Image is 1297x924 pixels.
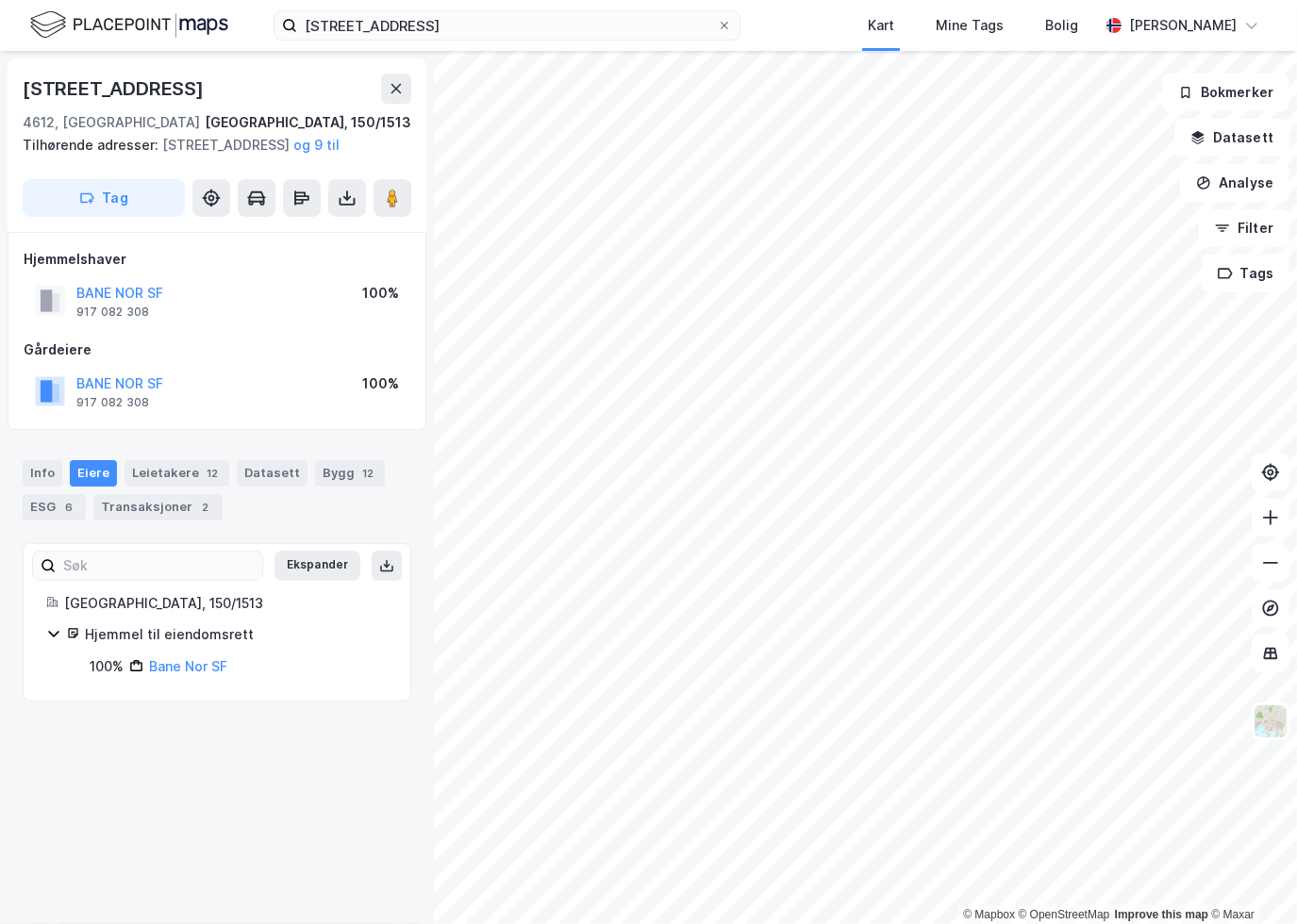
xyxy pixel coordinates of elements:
[1199,209,1289,247] button: Filter
[297,11,717,40] input: Søk på adresse, matrikkel, gårdeiere, leietakere eller personer
[362,282,399,305] div: 100%
[274,551,360,581] button: Ekspander
[1174,119,1289,157] button: Datasett
[205,111,411,134] div: [GEOGRAPHIC_DATA], 150/1513
[936,14,1004,37] div: Mine Tags
[93,494,223,520] div: Transaksjoner
[1253,703,1289,739] img: Z
[23,137,162,153] span: Tilhørende adresser:
[237,460,308,487] div: Datasett
[23,460,62,487] div: Info
[203,464,222,483] div: 12
[125,460,229,487] div: Leietakere
[1115,908,1208,921] a: Improve this map
[1203,833,1297,924] iframe: Chat Widget
[1202,255,1289,292] button: Tags
[64,592,388,615] div: [GEOGRAPHIC_DATA], 150/1513
[23,494,86,520] div: ESG
[362,372,399,395] div: 100%
[1162,74,1289,111] button: Bokmerker
[30,8,228,41] img: logo.f888ab2527a4732fd821a326f86c7f29.svg
[85,623,388,646] div: Hjemmel til eiendomsrett
[963,908,1015,921] a: Mapbox
[90,655,124,678] div: 100%
[1045,14,1078,37] div: Bolig
[1129,14,1237,37] div: [PERSON_NAME]
[358,464,377,483] div: 12
[315,460,385,487] div: Bygg
[196,498,215,517] div: 2
[868,14,894,37] div: Kart
[1019,908,1110,921] a: OpenStreetMap
[76,305,149,320] div: 917 082 308
[23,134,396,157] div: [STREET_ADDRESS]
[70,460,117,487] div: Eiere
[56,552,262,580] input: Søk
[23,111,200,134] div: 4612, [GEOGRAPHIC_DATA]
[24,248,410,271] div: Hjemmelshaver
[76,395,149,410] div: 917 082 308
[59,498,78,517] div: 6
[24,338,410,361] div: Gårdeiere
[23,74,208,104] div: [STREET_ADDRESS]
[23,179,185,217] button: Tag
[1180,164,1289,202] button: Analyse
[149,658,227,674] a: Bane Nor SF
